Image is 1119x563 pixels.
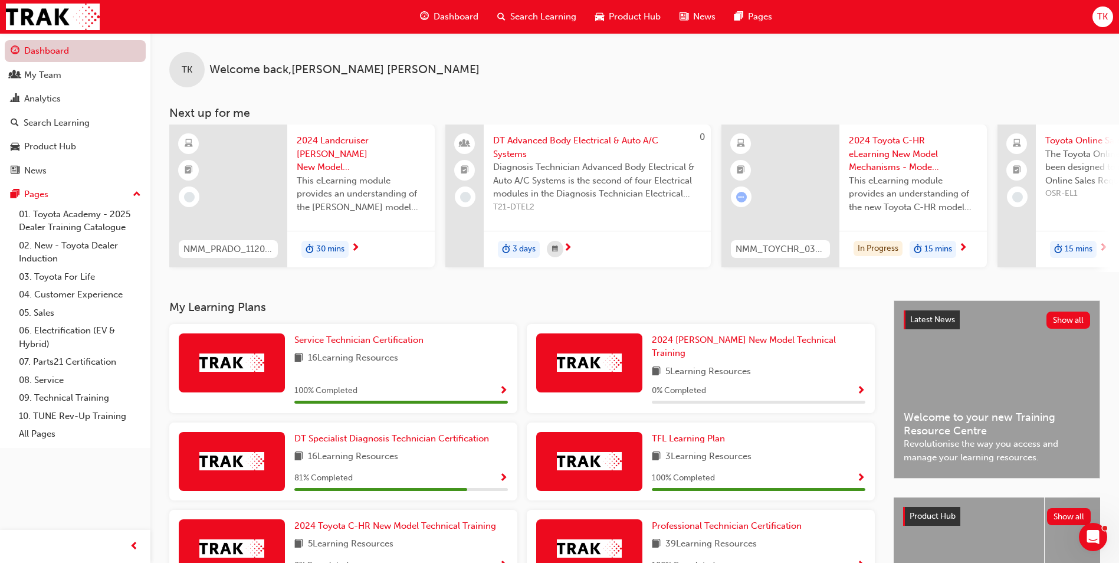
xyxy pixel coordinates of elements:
[5,184,146,205] button: Pages
[693,10,716,24] span: News
[308,537,393,552] span: 5 Learning Resources
[1099,243,1108,254] span: next-icon
[24,164,47,178] div: News
[652,519,806,533] a: Professional Technician Certification
[5,40,146,62] a: Dashboard
[130,539,139,554] span: prev-icon
[14,286,146,304] a: 04. Customer Experience
[420,9,429,24] span: guage-icon
[914,242,922,257] span: duration-icon
[904,411,1090,437] span: Welcome to your new Training Resource Centre
[14,371,146,389] a: 08. Service
[199,539,264,558] img: Trak
[488,5,586,29] a: search-iconSearch Learning
[910,511,956,521] span: Product Hub
[665,450,752,464] span: 3 Learning Resources
[24,92,61,106] div: Analytics
[510,10,576,24] span: Search Learning
[306,242,314,257] span: duration-icon
[185,163,193,178] span: booktick-icon
[294,432,494,446] a: DT Specialist Diagnosis Technician Certification
[351,243,360,254] span: next-icon
[1065,243,1092,256] span: 15 mins
[14,304,146,322] a: 05. Sales
[680,9,688,24] span: news-icon
[14,322,146,353] a: 06. Electrification (EV & Hybrid)
[609,10,661,24] span: Product Hub
[5,160,146,182] a: News
[294,433,489,444] span: DT Specialist Diagnosis Technician Certification
[460,192,471,202] span: learningRecordVerb_NONE-icon
[294,450,303,464] span: book-icon
[1012,192,1023,202] span: learningRecordVerb_NONE-icon
[670,5,725,29] a: news-iconNews
[14,205,146,237] a: 01. Toyota Academy - 2025 Dealer Training Catalogue
[894,300,1100,479] a: Latest NewsShow allWelcome to your new Training Resource CentreRevolutionise the way you access a...
[557,452,622,470] img: Trak
[308,450,398,464] span: 16 Learning Resources
[316,243,344,256] span: 30 mins
[493,161,701,201] span: Diagnosis Technician Advanced Body Electrical & Auto A/C Systems is the second of four Electrical...
[652,335,836,359] span: 2024 [PERSON_NAME] New Model Technical Training
[586,5,670,29] a: car-iconProduct Hub
[857,386,865,397] span: Show Progress
[11,189,19,200] span: pages-icon
[1047,508,1091,525] button: Show all
[737,163,745,178] span: booktick-icon
[297,174,425,214] span: This eLearning module provides an understanding of the [PERSON_NAME] model line-up and its Katash...
[209,63,480,77] span: Welcome back , [PERSON_NAME] [PERSON_NAME]
[854,241,903,257] div: In Progress
[652,333,865,360] a: 2024 [PERSON_NAME] New Model Technical Training
[736,243,825,256] span: NMM_TOYCHR_032024_MODULE_1
[734,9,743,24] span: pages-icon
[499,386,508,397] span: Show Progress
[748,10,772,24] span: Pages
[199,353,264,372] img: Trak
[14,268,146,286] a: 03. Toyota For Life
[725,5,782,29] a: pages-iconPages
[513,243,536,256] span: 3 days
[903,507,1091,526] a: Product HubShow all
[497,9,506,24] span: search-icon
[665,365,751,379] span: 5 Learning Resources
[652,472,715,485] span: 100 % Completed
[294,351,303,366] span: book-icon
[169,300,875,314] h3: My Learning Plans
[150,106,1119,120] h3: Next up for me
[199,452,264,470] img: Trak
[502,242,510,257] span: duration-icon
[24,68,61,82] div: My Team
[461,163,469,178] span: booktick-icon
[904,310,1090,329] a: Latest NewsShow all
[169,125,435,267] a: NMM_PRADO_112024_MODULE_12024 Landcruiser [PERSON_NAME] New Model Mechanisms - Model Outline 1Thi...
[14,237,146,268] a: 02. New - Toyota Dealer Induction
[652,365,661,379] span: book-icon
[1097,10,1108,24] span: TK
[563,243,572,254] span: next-icon
[24,188,48,201] div: Pages
[6,4,100,30] a: Trak
[1054,242,1062,257] span: duration-icon
[700,132,705,142] span: 0
[557,353,622,372] img: Trak
[557,539,622,558] img: Trak
[5,112,146,134] a: Search Learning
[493,134,701,161] span: DT Advanced Body Electrical & Auto A/C Systems
[652,521,802,531] span: Professional Technician Certification
[499,473,508,484] span: Show Progress
[294,472,353,485] span: 81 % Completed
[5,64,146,86] a: My Team
[904,437,1090,464] span: Revolutionise the way you access and manage your learning resources.
[434,10,478,24] span: Dashboard
[294,384,357,398] span: 100 % Completed
[959,243,967,254] span: next-icon
[499,384,508,398] button: Show Progress
[652,450,661,464] span: book-icon
[1092,6,1113,27] button: TK
[297,134,425,174] span: 2024 Landcruiser [PERSON_NAME] New Model Mechanisms - Model Outline 1
[652,433,725,444] span: TFL Learning Plan
[1079,523,1107,551] iframe: Intercom live chat
[910,315,955,325] span: Latest News
[11,70,19,81] span: people-icon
